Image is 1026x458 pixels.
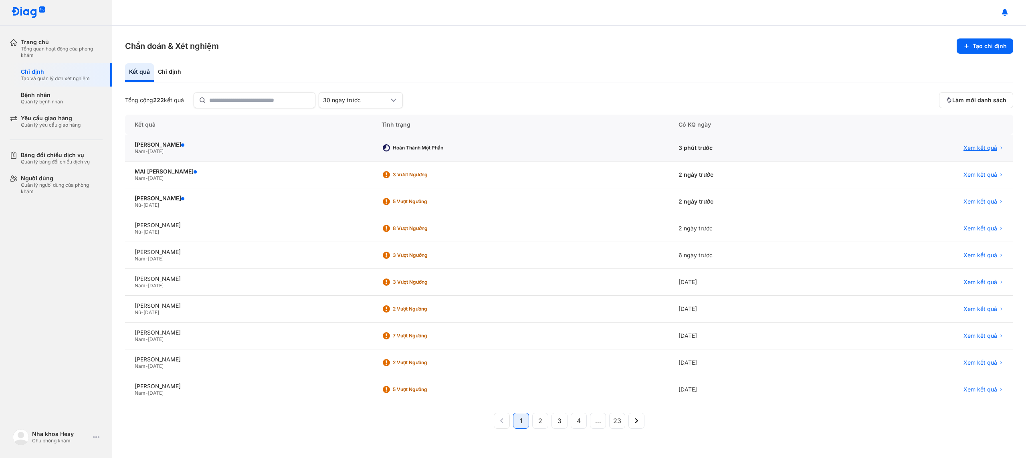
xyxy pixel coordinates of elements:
[13,429,29,445] img: logo
[577,416,581,426] span: 4
[135,202,141,208] span: Nữ
[135,390,145,396] span: Nam
[148,175,164,181] span: [DATE]
[590,413,606,429] button: ...
[538,416,542,426] span: 2
[669,296,833,323] div: [DATE]
[135,229,141,235] span: Nữ
[148,363,164,369] span: [DATE]
[143,229,159,235] span: [DATE]
[393,359,457,366] div: 2 Vượt ngưỡng
[557,416,561,426] span: 3
[393,333,457,339] div: 7 Vượt ngưỡng
[669,215,833,242] div: 2 ngày trước
[372,115,669,135] div: Tình trạng
[145,336,148,342] span: -
[669,349,833,376] div: [DATE]
[669,242,833,269] div: 6 ngày trước
[963,171,997,178] span: Xem kết quả
[571,413,587,429] button: 4
[135,363,145,369] span: Nam
[669,161,833,188] div: 2 ngày trước
[393,198,457,205] div: 5 Vượt ngưỡng
[143,202,159,208] span: [DATE]
[145,363,148,369] span: -
[513,413,529,429] button: 1
[963,278,997,286] span: Xem kết quả
[11,6,46,19] img: logo
[595,416,601,426] span: ...
[135,195,362,202] div: [PERSON_NAME]
[135,275,362,282] div: [PERSON_NAME]
[135,282,145,289] span: Nam
[125,115,372,135] div: Kết quả
[669,376,833,403] div: [DATE]
[154,63,185,82] div: Chỉ định
[135,336,145,342] span: Nam
[393,252,457,258] div: 3 Vượt ngưỡng
[32,438,90,444] div: Chủ phòng khám
[21,175,103,182] div: Người dùng
[145,175,148,181] span: -
[21,91,63,99] div: Bệnh nhân
[135,309,141,315] span: Nữ
[135,222,362,229] div: [PERSON_NAME]
[963,332,997,339] span: Xem kết quả
[148,390,164,396] span: [DATE]
[21,46,103,59] div: Tổng quan hoạt động của phòng khám
[613,416,621,426] span: 23
[141,309,143,315] span: -
[21,99,63,105] div: Quản lý bệnh nhân
[669,135,833,161] div: 3 phút trước
[21,122,81,128] div: Quản lý yêu cầu giao hàng
[21,151,90,159] div: Bảng đối chiếu dịch vụ
[21,75,90,82] div: Tạo và quản lý đơn xét nghiệm
[21,68,90,75] div: Chỉ định
[145,256,148,262] span: -
[393,225,457,232] div: 8 Vượt ngưỡng
[145,390,148,396] span: -
[141,202,143,208] span: -
[125,40,219,52] h3: Chẩn đoán & Xét nghiệm
[135,141,362,148] div: [PERSON_NAME]
[323,97,389,104] div: 30 ngày trước
[551,413,568,429] button: 3
[145,282,148,289] span: -
[952,97,1006,104] span: Làm mới danh sách
[32,430,90,438] div: Nha khoa Hesy
[135,175,145,181] span: Nam
[669,269,833,296] div: [DATE]
[125,97,184,104] div: Tổng cộng kết quả
[148,256,164,262] span: [DATE]
[520,416,523,426] span: 1
[21,182,103,195] div: Quản lý người dùng của phòng khám
[963,305,997,313] span: Xem kết quả
[148,336,164,342] span: [DATE]
[153,97,164,103] span: 222
[939,92,1013,108] button: Làm mới danh sách
[963,144,997,151] span: Xem kết quả
[393,171,457,178] div: 3 Vượt ngưỡng
[148,282,164,289] span: [DATE]
[135,256,145,262] span: Nam
[669,188,833,215] div: 2 ngày trước
[669,115,833,135] div: Có KQ ngày
[135,356,362,363] div: [PERSON_NAME]
[393,145,457,151] div: Hoàn thành một phần
[148,148,164,154] span: [DATE]
[141,229,143,235] span: -
[135,383,362,390] div: [PERSON_NAME]
[963,225,997,232] span: Xem kết quả
[125,63,154,82] div: Kết quả
[143,309,159,315] span: [DATE]
[21,115,81,122] div: Yêu cầu giao hàng
[135,329,362,336] div: [PERSON_NAME]
[963,386,997,393] span: Xem kết quả
[135,248,362,256] div: [PERSON_NAME]
[135,148,145,154] span: Nam
[963,198,997,205] span: Xem kết quả
[145,148,148,154] span: -
[393,386,457,393] div: 5 Vượt ngưỡng
[21,38,103,46] div: Trang chủ
[393,279,457,285] div: 3 Vượt ngưỡng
